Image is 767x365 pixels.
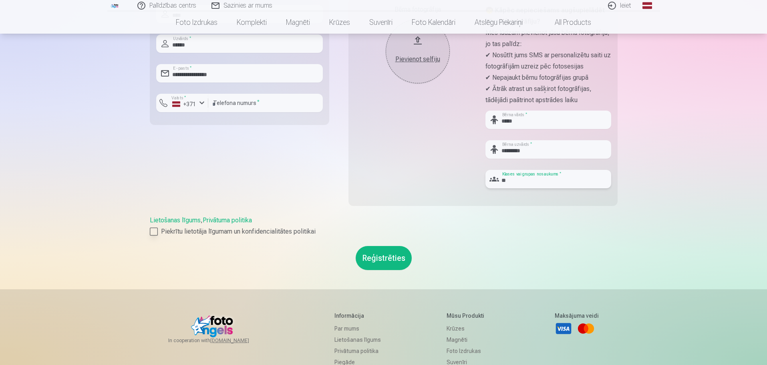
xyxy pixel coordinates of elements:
[485,50,611,72] p: ✔ Nosūtīt jums SMS ar personalizētu saiti uz fotogrāfijām uzreiz pēc fotosesijas
[555,320,572,337] a: Visa
[447,312,489,320] h5: Mūsu produkti
[111,3,119,8] img: /fa1
[402,11,465,34] a: Foto kalendāri
[227,11,276,34] a: Komplekti
[172,100,196,108] div: +371
[485,27,611,50] p: Mēs lūdzam pievienot jūsu bērna fotogrāfiju, jo tas palīdz:
[150,216,618,236] div: ,
[447,323,489,334] a: Krūzes
[150,216,201,224] a: Lietošanas līgums
[465,11,532,34] a: Atslēgu piekariņi
[447,334,489,345] a: Magnēti
[555,312,599,320] h5: Maksājuma veidi
[320,11,360,34] a: Krūzes
[334,345,381,357] a: Privātuma politika
[356,246,412,270] button: Reģistrēties
[210,337,268,344] a: [DOMAIN_NAME]
[485,83,611,106] p: ✔ Ātrāk atrast un sašķirot fotogrāfijas, tādējādi paātrinot apstrādes laiku
[150,227,618,236] label: Piekrītu lietotāja līgumam un konfidencialitātes politikai
[334,323,381,334] a: Par mums
[276,11,320,34] a: Magnēti
[394,54,442,64] div: Pievienot selfiju
[156,94,208,112] button: Valsts*+371
[169,95,189,101] label: Valsts
[334,334,381,345] a: Lietošanas līgums
[485,72,611,83] p: ✔ Nepajaukt bērnu fotogrāfijas grupā
[447,345,489,357] a: Foto izdrukas
[577,320,595,337] a: Mastercard
[532,11,601,34] a: All products
[360,11,402,34] a: Suvenīri
[203,216,252,224] a: Privātuma politika
[168,337,268,344] span: In cooperation with
[386,19,450,83] button: Pievienot selfiju
[334,312,381,320] h5: Informācija
[166,11,227,34] a: Foto izdrukas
